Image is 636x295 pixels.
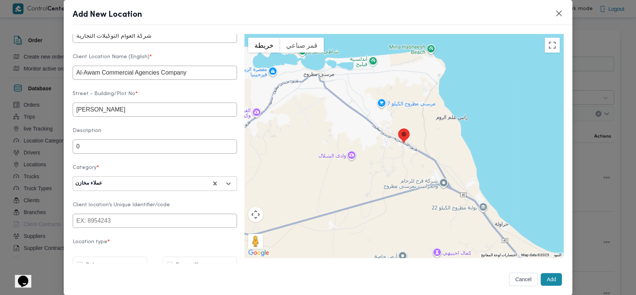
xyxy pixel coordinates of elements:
div: عملاء مخازن [75,181,102,186]
label: Client location’s Unique Identifier/code [73,202,237,214]
button: اختصارات لوحة المفاتيح [481,252,516,258]
a: ‏فتح هذه المنطقة في "خرائط Google" (يؤدي ذلك إلى فتح نافذة جديدة) [246,248,271,258]
label: Location type [73,239,237,251]
button: عرض صور القمر الصناعي [280,38,324,53]
header: Add New Location [73,9,582,25]
input: EX: 8954243 [73,214,237,228]
label: Drop-off [167,261,198,270]
input: EX: Hyper one [73,29,237,43]
button: اسحب الدليل على الخريطة لفتح "التجوّل الافتراضي". [248,234,263,249]
button: Closes this modal window [554,9,563,18]
button: عرض خريطة الشارع [248,38,280,53]
button: Cancel [509,273,538,286]
button: تبديل إلى العرض ملء الشاشة [545,38,560,53]
input: EX: Hyper one [73,66,237,80]
iframe: chat widget [7,265,31,288]
button: عناصر التحكّم بطريقة عرض الخريطة [248,207,263,222]
img: Google [246,248,271,258]
label: Street - Building/Plot No [73,91,237,103]
label: Category [73,165,237,176]
label: Description [73,128,237,139]
label: Pickup [77,261,102,270]
span: Map data ©2025 [521,253,549,257]
label: Client Location Name (English) [73,54,237,66]
button: Add [541,273,562,286]
a: البنود [553,253,561,257]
